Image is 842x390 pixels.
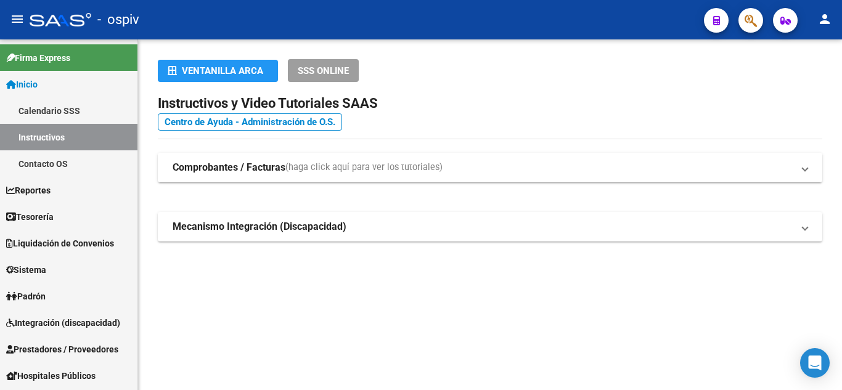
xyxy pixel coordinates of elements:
span: Padrón [6,290,46,303]
div: Open Intercom Messenger [800,348,830,378]
button: SSS ONLINE [288,59,359,82]
span: Sistema [6,263,46,277]
span: Integración (discapacidad) [6,316,120,330]
mat-expansion-panel-header: Comprobantes / Facturas(haga click aquí para ver los tutoriales) [158,153,822,182]
mat-expansion-panel-header: Mecanismo Integración (Discapacidad) [158,212,822,242]
span: Firma Express [6,51,70,65]
h2: Instructivos y Video Tutoriales SAAS [158,92,822,115]
strong: Mecanismo Integración (Discapacidad) [173,220,346,234]
div: Ventanilla ARCA [168,60,268,82]
span: - ospiv [97,6,139,33]
span: Tesorería [6,210,54,224]
span: SSS ONLINE [298,65,349,76]
mat-icon: menu [10,12,25,26]
span: (haga click aquí para ver los tutoriales) [285,161,443,174]
span: Prestadores / Proveedores [6,343,118,356]
button: Ventanilla ARCA [158,60,278,82]
a: Centro de Ayuda - Administración de O.S. [158,113,342,131]
span: Hospitales Públicos [6,369,96,383]
strong: Comprobantes / Facturas [173,161,285,174]
span: Reportes [6,184,51,197]
mat-icon: person [817,12,832,26]
span: Inicio [6,78,38,91]
span: Liquidación de Convenios [6,237,114,250]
